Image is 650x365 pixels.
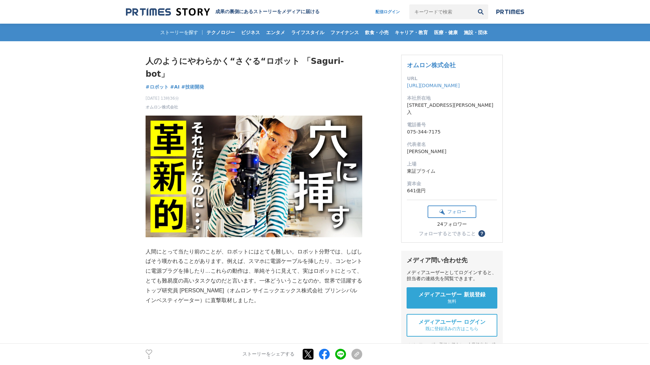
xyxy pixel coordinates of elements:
[392,24,431,41] a: キャリア・教育
[170,84,180,90] span: #AI
[428,205,476,218] button: フォロー
[126,7,210,17] img: 成果の裏側にあるストーリーをメディアに届ける
[263,24,288,41] a: エンタメ
[407,141,497,148] dt: 代表者名
[496,9,524,15] img: prtimes
[407,148,497,155] dd: [PERSON_NAME]
[146,247,362,306] p: 人間にとって当たり前のことが、ロボットにはとても難しい。ロボット分野では、しばしばそう嘆かれることがあります。例えば、スマホに電源ケーブルを挿したり、コンセントに電源プラグを挿したり…これらの動...
[126,7,320,17] a: 成果の裏側にあるストーリーをメディアに届ける 成果の裏側にあるストーリーをメディアに届ける
[242,351,295,358] p: ストーリーをシェアする
[407,128,497,136] dd: 075-344-7175
[362,29,391,35] span: 飲食・小売
[238,24,263,41] a: ビジネス
[146,356,152,359] p: 1
[407,161,497,168] dt: 上場
[479,231,484,236] span: ？
[146,83,169,91] a: #ロボット
[407,75,497,82] dt: URL
[288,29,327,35] span: ライフスタイル
[263,29,288,35] span: エンタメ
[419,231,476,236] div: フォローするとできること
[170,83,180,91] a: #AI
[418,319,485,326] span: メディアユーザー ログイン
[426,326,478,332] span: 既に登録済みの方はこちら
[288,24,327,41] a: ライフスタイル
[146,116,362,237] img: thumbnail_119dec20-70ea-11f0-bd61-298304788cf5.jpg
[407,287,497,309] a: メディアユーザー 新規登録 無料
[407,270,497,282] div: メディアユーザーとしてログインすると、担当者の連絡先を閲覧できます。
[204,24,238,41] a: テクノロジー
[461,24,490,41] a: 施設・団体
[478,230,485,237] button: ？
[238,29,263,35] span: ビジネス
[418,291,485,298] span: メディアユーザー 新規登録
[407,314,497,337] a: メディアユーザー ログイン 既に登録済みの方はこちら
[407,83,460,88] a: [URL][DOMAIN_NAME]
[407,102,497,116] dd: [STREET_ADDRESS][PERSON_NAME]入
[407,95,497,102] dt: 本社所在地
[328,29,362,35] span: ファイナンス
[146,55,362,81] h1: 人のようにやわらかく“さぐる“ロボット 「Saguri-bot」
[146,104,178,110] a: オムロン株式会社
[407,121,497,128] dt: 電話番号
[473,4,488,19] button: 検索
[215,9,320,15] h2: 成果の裏側にあるストーリーをメディアに届ける
[362,24,391,41] a: 飲食・小売
[448,298,456,305] span: 無料
[407,180,497,187] dt: 資本金
[428,221,476,227] div: 24フォロワー
[407,168,497,175] dd: 東証プライム
[431,24,460,41] a: 医療・健康
[407,62,456,69] a: オムロン株式会社
[369,4,407,19] a: 配信ログイン
[407,187,497,194] dd: 641億円
[181,83,204,91] a: #技術開発
[431,29,460,35] span: 医療・健康
[409,4,473,19] input: キーワードで検索
[461,29,490,35] span: 施設・団体
[146,84,169,90] span: #ロボット
[392,29,431,35] span: キャリア・教育
[407,256,497,264] div: メディア問い合わせ先
[204,29,238,35] span: テクノロジー
[181,84,204,90] span: #技術開発
[328,24,362,41] a: ファイナンス
[146,95,179,101] span: [DATE] 13時36分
